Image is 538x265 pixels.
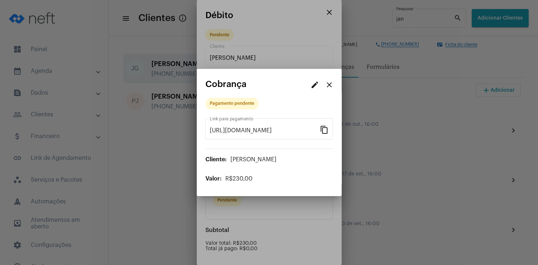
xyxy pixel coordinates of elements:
mat-icon: edit [310,80,319,89]
span: Cobrança [205,79,246,89]
span: Valor: [205,176,222,182]
span: R$230,00 [225,176,253,182]
span: [PERSON_NAME] [230,157,276,162]
div: Pagamento pendente [210,101,254,106]
mat-icon: close [325,80,334,89]
input: Link [210,127,320,134]
mat-icon: content_copy [320,125,329,134]
span: Cliente: [205,157,227,162]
